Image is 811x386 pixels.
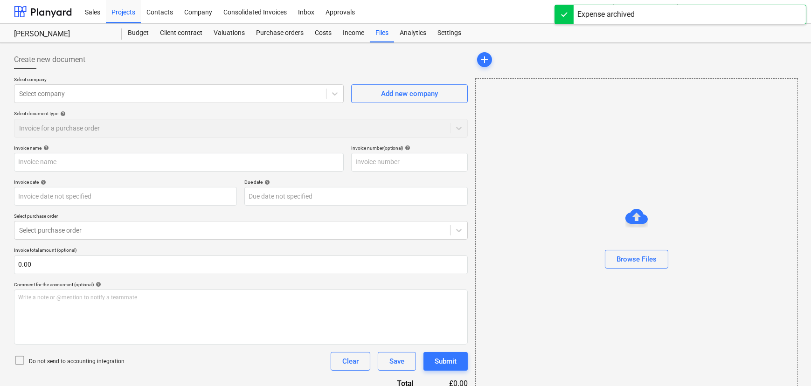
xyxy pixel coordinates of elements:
span: help [403,145,410,151]
a: Purchase orders [250,24,309,42]
span: help [263,179,270,185]
span: help [94,282,101,287]
div: Expense archived [577,9,635,20]
span: help [58,111,66,117]
div: Clear [342,355,359,367]
div: Invoice name [14,145,344,151]
div: Browse Files [617,253,657,265]
iframe: Chat Widget [764,341,811,386]
p: Invoice total amount (optional) [14,247,468,255]
span: help [39,179,46,185]
div: Comment for the accountant (optional) [14,282,468,288]
div: Submit [435,355,457,367]
a: Client contract [154,24,208,42]
a: Analytics [394,24,432,42]
button: Browse Files [605,250,668,269]
a: Settings [432,24,467,42]
div: Invoice number (optional) [351,145,468,151]
a: Costs [309,24,337,42]
span: Create new document [14,54,85,65]
div: [PERSON_NAME] [14,29,111,39]
a: Valuations [208,24,250,42]
input: Invoice number [351,153,468,172]
div: Save [389,355,404,367]
input: Invoice total amount (optional) [14,255,468,274]
input: Due date not specified [244,187,467,206]
a: Files [370,24,394,42]
div: Invoice date [14,179,237,185]
input: Invoice date not specified [14,187,237,206]
a: Budget [122,24,154,42]
button: Save [378,352,416,371]
span: add [479,54,490,65]
span: help [42,145,49,151]
button: Submit [423,352,468,371]
a: Income [337,24,370,42]
div: Due date [244,179,467,185]
p: Select company [14,76,344,84]
p: Select purchase order [14,213,468,221]
button: Add new company [351,84,468,103]
p: Do not send to accounting integration [29,358,125,365]
div: Add new company [381,88,438,100]
div: Select document type [14,110,468,117]
input: Invoice name [14,153,344,172]
button: Clear [331,352,370,371]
